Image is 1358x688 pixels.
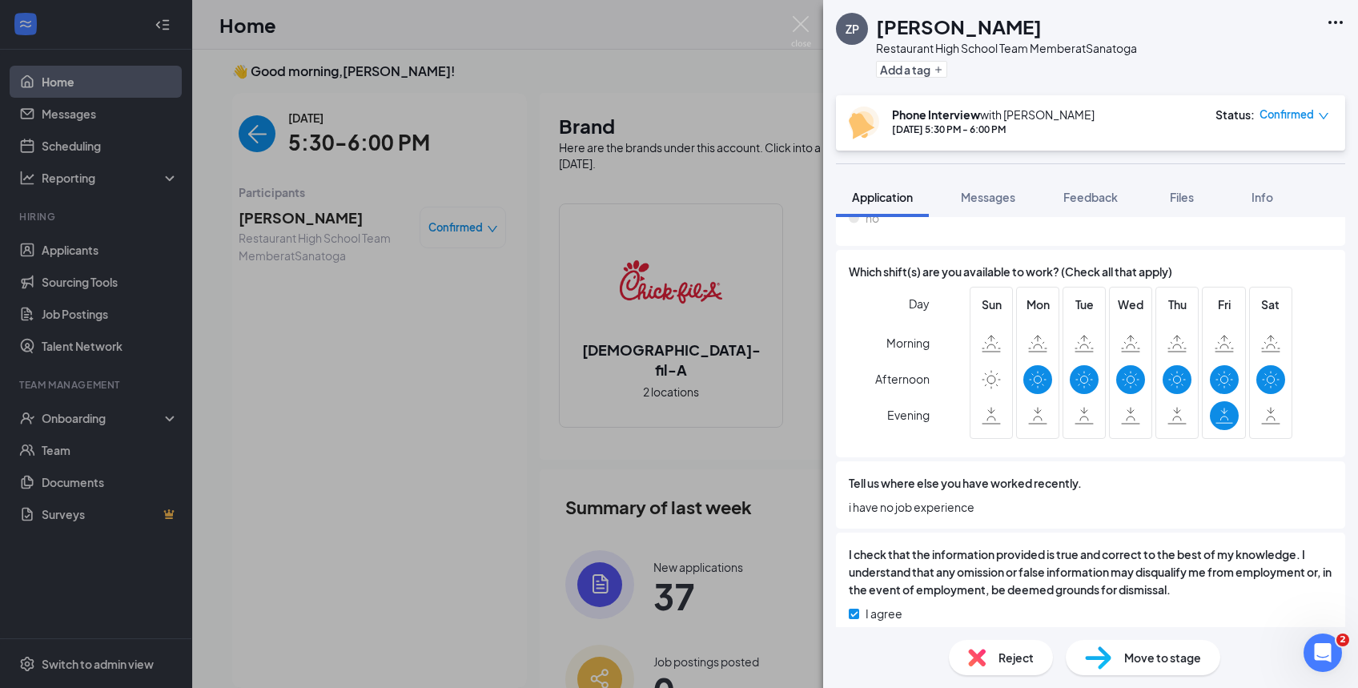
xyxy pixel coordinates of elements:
[1210,296,1239,313] span: Fri
[892,107,980,122] b: Phone Interview
[876,13,1042,40] h1: [PERSON_NAME]
[892,107,1095,123] div: with [PERSON_NAME]
[1023,296,1052,313] span: Mon
[909,295,930,312] span: Day
[866,209,879,227] span: no
[849,498,1332,516] span: i have no job experience
[852,190,913,204] span: Application
[887,400,930,429] span: Evening
[998,649,1034,666] span: Reject
[1336,634,1349,646] span: 2
[961,190,1015,204] span: Messages
[977,296,1006,313] span: Sun
[1256,296,1285,313] span: Sat
[866,605,902,622] span: I agree
[1252,190,1273,204] span: Info
[1063,190,1118,204] span: Feedback
[1124,649,1201,666] span: Move to stage
[1260,107,1314,123] span: Confirmed
[892,123,1095,136] div: [DATE] 5:30 PM - 6:00 PM
[876,40,1137,56] div: Restaurant High School Team Member at Sanatoga
[1215,107,1255,123] div: Status :
[1116,296,1145,313] span: Wed
[1326,13,1345,32] svg: Ellipses
[1318,111,1329,122] span: down
[1070,296,1099,313] span: Tue
[875,364,930,393] span: Afternoon
[1163,296,1191,313] span: Thu
[886,328,930,357] span: Morning
[934,65,943,74] svg: Plus
[1170,190,1194,204] span: Files
[876,61,947,78] button: PlusAdd a tag
[849,474,1082,492] span: Tell us where else you have worked recently.
[1304,634,1342,672] iframe: Intercom live chat
[846,21,859,37] div: ZP
[849,545,1332,598] span: I check that the information provided is true and correct to the best of my knowledge. I understa...
[849,263,1172,280] span: Which shift(s) are you available to work? (Check all that apply)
